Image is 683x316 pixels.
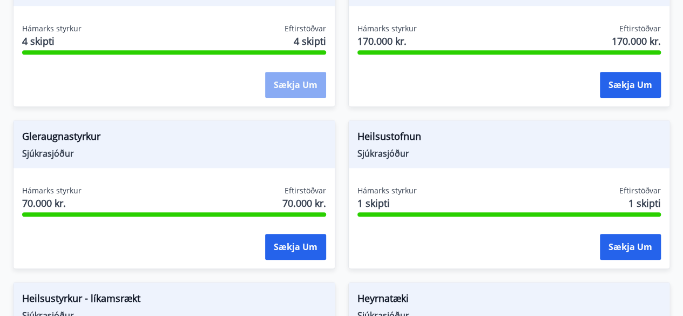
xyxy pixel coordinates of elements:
span: Sjúkrasjóður [22,147,326,159]
span: Hámarks styrkur [357,185,417,196]
button: Sækja um [265,234,326,260]
span: 70.000 kr. [282,196,326,210]
span: Heyrnatæki [357,291,661,310]
span: Heilsustofnun [357,129,661,147]
span: 4 skipti [294,34,326,48]
span: Eftirstöðvar [285,185,326,196]
span: 1 skipti [357,196,417,210]
button: Sækja um [600,234,661,260]
span: Eftirstöðvar [619,23,661,34]
span: Gleraugnastyrkur [22,129,326,147]
span: 70.000 kr. [22,196,82,210]
span: 4 skipti [22,34,82,48]
span: Heilsustyrkur - líkamsrækt [22,291,326,310]
span: Hámarks styrkur [22,23,82,34]
span: Hámarks styrkur [22,185,82,196]
span: 170.000 kr. [357,34,417,48]
button: Sækja um [265,72,326,98]
button: Sækja um [600,72,661,98]
span: Eftirstöðvar [285,23,326,34]
span: 1 skipti [628,196,661,210]
span: Sjúkrasjóður [357,147,661,159]
span: 170.000 kr. [612,34,661,48]
span: Eftirstöðvar [619,185,661,196]
span: Hámarks styrkur [357,23,417,34]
